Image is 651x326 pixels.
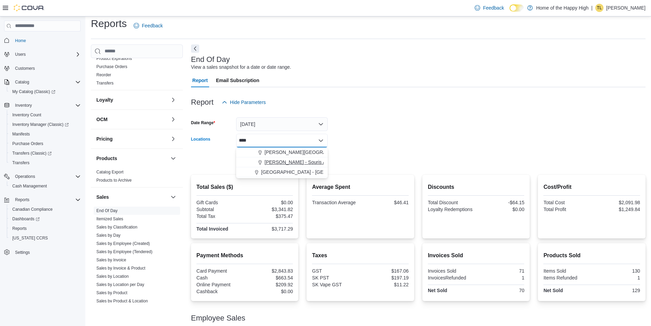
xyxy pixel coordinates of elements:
[96,81,113,86] a: Transfers
[543,275,590,281] div: Items Refunded
[10,234,51,242] a: [US_STATE] CCRS
[10,111,81,119] span: Inventory Count
[191,120,215,126] label: Date Range
[472,1,506,15] a: Feedback
[96,155,117,162] h3: Products
[10,215,42,223] a: Dashboards
[96,56,132,61] a: Product Expirations
[12,151,52,156] span: Transfers (Classic)
[191,98,214,106] h3: Report
[96,96,168,103] button: Loyalty
[362,268,409,274] div: $167.06
[10,149,54,157] a: Transfers (Classic)
[12,248,81,256] span: Settings
[15,52,26,57] span: Users
[4,33,81,275] nav: Complex example
[10,224,81,233] span: Reports
[543,207,590,212] div: Total Profit
[477,288,524,293] div: 70
[96,282,144,287] span: Sales by Location per Day
[196,200,243,205] div: Gift Cards
[10,182,81,190] span: Cash Management
[15,174,35,179] span: Operations
[246,226,293,232] div: $3,717.29
[219,95,269,109] button: Hide Parameters
[96,249,152,255] span: Sales by Employee (Tendered)
[510,4,524,12] input: Dark Mode
[96,80,113,86] span: Transfers
[1,77,83,87] button: Catalog
[236,117,328,131] button: [DATE]
[96,73,111,77] a: Reorder
[1,101,83,110] button: Inventory
[12,196,81,204] span: Reports
[12,131,30,137] span: Manifests
[12,89,55,94] span: My Catalog (Classic)
[96,116,108,123] h3: OCM
[12,50,81,58] span: Users
[91,168,183,187] div: Products
[246,275,293,281] div: $663.54
[15,103,32,108] span: Inventory
[428,288,447,293] strong: Net Sold
[169,115,177,123] button: OCM
[169,154,177,162] button: Products
[191,314,245,322] h3: Employee Sales
[1,50,83,59] button: Users
[96,225,137,230] a: Sales by Classification
[1,36,83,45] button: Home
[312,251,409,260] h2: Taxes
[96,282,144,287] a: Sales by Location per Day
[543,268,590,274] div: Items Sold
[96,290,127,295] a: Sales by Product
[96,135,112,142] h3: Pricing
[12,64,81,73] span: Customers
[196,251,293,260] h2: Payment Methods
[593,207,640,212] div: $1,249.84
[10,224,29,233] a: Reports
[96,208,118,213] a: End Of Day
[7,148,83,158] a: Transfers (Classic)
[10,111,44,119] a: Inventory Count
[12,183,47,189] span: Cash Management
[14,4,44,11] img: Cova
[428,200,475,205] div: Total Discount
[10,130,32,138] a: Manifests
[96,274,129,279] span: Sales by Location
[12,64,38,73] a: Customers
[12,122,69,127] span: Inventory Manager (Classic)
[196,275,243,281] div: Cash
[15,38,26,43] span: Home
[236,157,328,167] button: [PERSON_NAME] - Souris Avenue - Fire & Flower
[12,101,81,109] span: Inventory
[96,170,123,174] a: Catalog Export
[428,268,475,274] div: Invoices Sold
[597,4,602,12] span: TL
[216,74,259,87] span: Email Subscription
[91,207,183,324] div: Sales
[12,248,32,257] a: Settings
[12,37,29,45] a: Home
[15,197,29,203] span: Reports
[1,63,83,73] button: Customers
[10,149,81,157] span: Transfers (Classic)
[10,120,81,129] span: Inventory Manager (Classic)
[191,64,291,71] div: View a sales snapshot for a date or date range.
[96,155,168,162] button: Products
[196,226,228,232] strong: Total Invoiced
[191,55,230,64] h3: End Of Day
[12,78,81,86] span: Catalog
[12,160,29,166] span: Transfers
[96,72,111,78] span: Reorder
[96,96,113,103] h3: Loyalty
[428,207,475,212] div: Loyalty Redemptions
[15,66,35,71] span: Customers
[7,120,83,129] a: Inventory Manager (Classic)
[191,44,199,53] button: Next
[10,140,46,148] a: Purchase Orders
[318,138,324,143] button: Close list of options
[169,135,177,143] button: Pricing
